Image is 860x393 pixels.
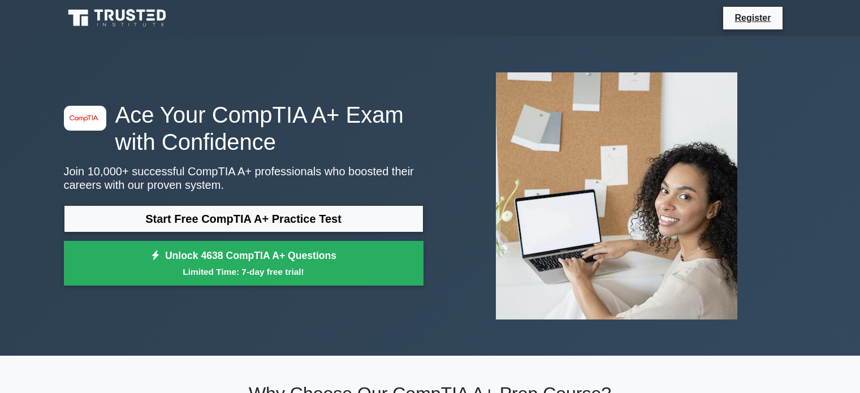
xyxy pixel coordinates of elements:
[64,241,423,286] a: Unlock 4638 CompTIA A+ QuestionsLimited Time: 7-day free trial!
[78,265,409,278] small: Limited Time: 7-day free trial!
[728,11,777,25] a: Register
[64,101,423,156] h1: Ace Your CompTIA A+ Exam with Confidence
[64,165,423,192] p: Join 10,000+ successful CompTIA A+ professionals who boosted their careers with our proven system.
[64,205,423,232] a: Start Free CompTIA A+ Practice Test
